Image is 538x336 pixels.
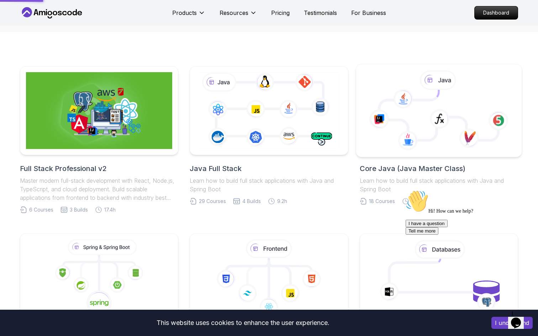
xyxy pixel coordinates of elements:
[369,198,395,205] span: 18 Courses
[104,206,116,213] span: 17.4h
[172,9,197,17] p: Products
[360,66,518,205] a: Core Java (Java Master Class)Learn how to build full stack applications with Java and Spring Boot...
[70,206,88,213] span: 3 Builds
[491,317,533,329] button: Accept cookies
[172,9,205,23] button: Products
[220,9,257,23] button: Resources
[20,176,178,202] p: Master modern full-stack development with React, Node.js, TypeScript, and cloud deployment. Build...
[190,66,348,205] a: Java Full StackLearn how to build full stack applications with Java and Spring Boot29 Courses4 Bu...
[304,9,337,17] a: Testimonials
[360,176,518,193] p: Learn how to build full stack applications with Java and Spring Boot
[20,66,178,213] a: Full Stack Professional v2Full Stack Professional v2Master modern full-stack development with Rea...
[190,164,348,174] h2: Java Full Stack
[20,164,178,174] h2: Full Stack Professional v2
[220,9,248,17] p: Resources
[242,198,261,205] span: 4 Builds
[360,164,518,174] h2: Core Java (Java Master Class)
[474,6,518,20] a: Dashboard
[5,315,481,331] div: This website uses cookies to enhance the user experience.
[3,3,26,26] img: :wave:
[508,308,531,329] iframe: chat widget
[190,176,348,193] p: Learn how to build full stack applications with Java and Spring Boot
[475,6,518,19] p: Dashboard
[26,72,172,149] img: Full Stack Professional v2
[3,33,45,40] button: I have a question
[351,9,386,17] a: For Business
[403,187,531,304] iframe: chat widget
[277,198,287,205] span: 9.2h
[199,198,226,205] span: 29 Courses
[3,40,36,48] button: Tell me more
[3,21,70,27] span: Hi! How can we help?
[271,9,290,17] a: Pricing
[3,3,131,48] div: 👋Hi! How can we help?I have a questionTell me more
[29,206,53,213] span: 6 Courses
